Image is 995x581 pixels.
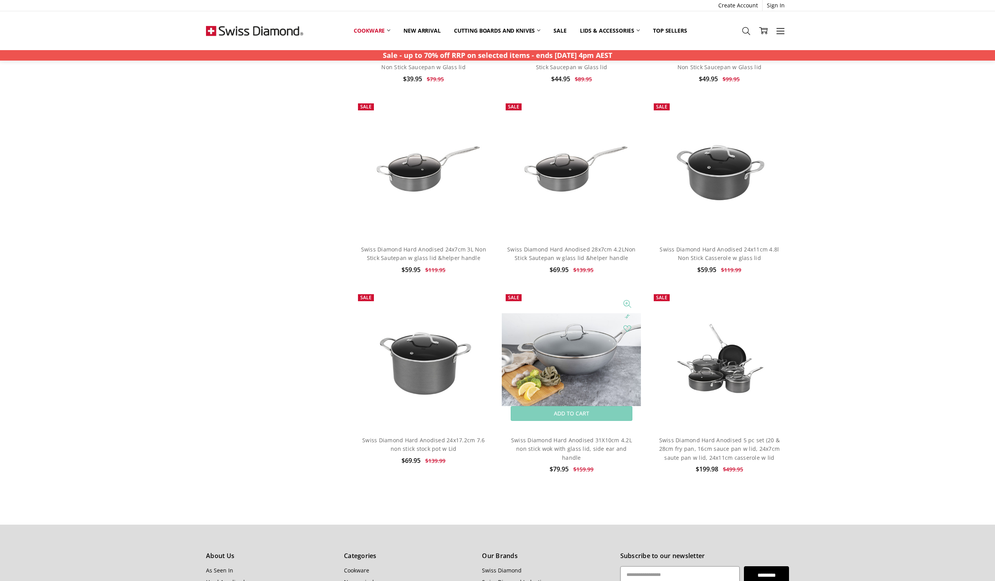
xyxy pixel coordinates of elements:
[511,406,632,421] a: Add to Cart
[575,75,592,83] span: $89.95
[425,457,445,464] span: $139.99
[656,103,667,110] span: Sale
[401,265,421,274] span: $59.95
[401,456,421,465] span: $69.95
[650,122,789,215] img: Swiss Diamond Hard Anodised 24x11cm 4.8l Non Stick Casserole w glass lid
[206,551,335,561] h5: About Us
[660,246,779,262] a: Swiss Diamond Hard Anodised 24x11cm 4.8l Non Stick Casserole w glass lid
[482,551,611,561] h5: Our Brands
[362,436,485,452] a: Swiss Diamond Hard Anodised 24x17.2cm 7.6 non stick stock pot w Lid
[206,11,303,50] img: Free Shipping On Every Order
[699,75,718,83] span: $49.95
[573,22,646,39] a: Lids & Accessories
[550,265,569,274] span: $69.95
[360,294,372,301] span: Sale
[344,567,369,574] a: Cookware
[646,22,693,39] a: Top Sellers
[383,51,612,60] strong: Sale - up to 70% off RRP on selected items - ends [DATE] 4pm AEST
[403,75,422,83] span: $39.95
[354,313,493,406] img: Swiss Diamond Hard Anodised 24x17.2cm 7.6 non stick stock pot w Lid
[397,22,447,39] a: New arrival
[354,290,493,429] a: Swiss Diamond Hard Anodised 24x17.2cm 7.6 non stick stock pot w Lid
[502,99,641,239] a: Swiss Diamond Hard Anodised 28x7cm 4.2LNon Stick Sautepan w glass lid &helper handle
[427,75,444,83] span: $79.95
[360,103,372,110] span: Sale
[650,313,789,407] img: Swiss Diamond Hard Anodised 5 pc set (20 & 28cm fry pan, 16cm sauce pan w lid, 24x7cm saute pan w...
[697,265,716,274] span: $59.95
[511,436,632,461] a: Swiss Diamond Hard Anodised 31X10cm 4.2L non stick wok with glass lid, side ear and handle
[723,75,740,83] span: $99.95
[344,551,473,561] h5: Categories
[347,22,397,39] a: Cookware
[447,22,547,39] a: Cutting boards and knives
[620,551,789,561] h5: Subscribe to our newsletter
[650,99,789,239] a: Swiss Diamond Hard Anodised 24x11cm 4.8l Non Stick Casserole w glass lid
[425,266,445,274] span: $119.95
[354,122,493,215] img: Swiss Diamond Hard Anodised 24x7cm 3L Non Stick Sautepan w glass lid &helper handle
[550,465,569,473] span: $79.95
[573,466,594,473] span: $159.99
[502,313,641,406] img: Swiss Diamond Hard Anodised 31X10cm 4.2L non stick wok with glass lid, side ear and handle
[721,266,741,274] span: $119.99
[361,246,486,262] a: Swiss Diamond Hard Anodised 24x7cm 3L Non Stick Sautepan w glass lid &helper handle
[696,465,718,473] span: $199.98
[551,75,570,83] span: $44.95
[502,290,641,429] a: Swiss Diamond Hard Anodised 31X10cm 4.2L non stick wok with glass lid, side ear and handle
[482,567,522,574] a: Swiss Diamond
[659,436,780,461] a: Swiss Diamond Hard Anodised 5 pc set (20 & 28cm fry pan, 16cm sauce pan w lid, 24x7cm saute pan w...
[723,466,743,473] span: $499.95
[502,122,641,215] img: Swiss Diamond Hard Anodised 28x7cm 4.2LNon Stick Sautepan w glass lid &helper handle
[354,99,493,239] a: Swiss Diamond Hard Anodised 24x7cm 3L Non Stick Sautepan w glass lid &helper handle
[507,246,636,262] a: Swiss Diamond Hard Anodised 28x7cm 4.2LNon Stick Sautepan w glass lid &helper handle
[206,567,233,574] a: As Seen In
[547,22,573,39] a: Sale
[508,294,519,301] span: Sale
[656,294,667,301] span: Sale
[508,103,519,110] span: Sale
[650,290,789,429] a: Swiss Diamond Hard Anodised 5 pc set (20 & 28cm fry pan, 16cm sauce pan w lid, 24x7cm saute pan w...
[573,266,594,274] span: $139.95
